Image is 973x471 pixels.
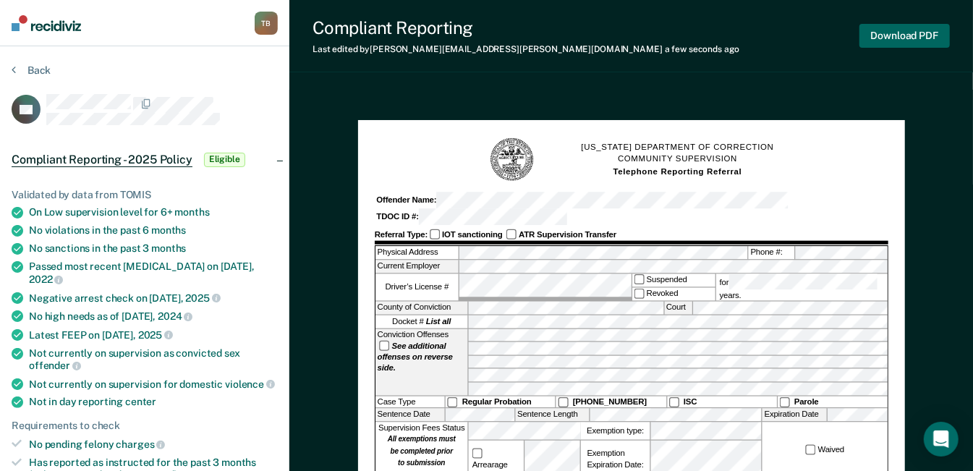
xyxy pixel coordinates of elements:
label: County of Conviction [375,302,467,314]
div: No pending felony [29,438,278,451]
strong: See additional offenses on reverse side. [377,341,452,373]
strong: ISC [683,397,696,407]
input: Suspended [634,274,645,285]
strong: Referral Type: [374,229,427,239]
strong: TDOC ID #: [376,212,418,221]
span: offender [29,360,81,371]
input: [PHONE_NUMBER] [558,397,569,408]
h1: [US_STATE] DEPARTMENT OF CORRECTION COMMUNITY SUPERVISION [581,141,773,179]
input: Revoked [634,289,645,300]
div: Last edited by [PERSON_NAME][EMAIL_ADDRESS][PERSON_NAME][DOMAIN_NAME] [313,44,739,54]
input: for years. [728,273,877,290]
label: Sentence Date [375,409,444,421]
span: 2024 [158,310,192,322]
strong: All exemptions must be completed prior to submission [387,435,455,467]
label: Driver’s License # [375,273,459,301]
div: Latest FEEP on [DATE], [29,328,278,341]
strong: List all [425,317,451,326]
strong: ATR Supervision Transfer [519,229,616,239]
span: Compliant Reporting - 2025 Policy [12,153,192,167]
label: Phone #: [749,247,795,259]
span: months [151,224,186,236]
input: Regular Probation [447,397,458,408]
div: Negative arrest check on [DATE], [29,292,278,305]
div: Case Type [375,396,444,408]
span: violence [225,378,275,390]
input: See additional offenses on reverse side. [379,341,390,352]
div: Conviction Offenses [375,329,467,396]
div: Requirements to check [12,420,278,432]
span: Docket # [392,316,451,327]
strong: Parole [794,397,818,407]
strong: [PHONE_NUMBER] [572,397,646,407]
div: T B [255,12,278,35]
div: Compliant Reporting [313,17,739,38]
label: Physical Address [375,247,459,259]
span: months [175,206,210,218]
input: Arrearage [472,449,483,459]
input: Waived [805,445,816,456]
div: Not in day reporting [29,396,278,408]
label: Expiration Date [762,409,827,421]
span: center [125,396,156,407]
span: 2025 [185,292,220,304]
strong: Offender Name: [376,195,436,205]
span: months [151,242,186,254]
img: TN Seal [489,137,535,183]
span: 2025 [138,329,173,341]
input: IOT sanctioning [429,229,440,240]
label: Court [664,302,692,314]
label: Suspended [632,273,715,287]
div: No high needs as of [DATE], [29,310,278,323]
span: charges [116,438,166,450]
input: ATR Supervision Transfer [506,229,517,240]
div: No violations in the past 6 [29,224,278,237]
img: Recidiviz [12,15,81,31]
label: Waived [803,444,846,456]
div: Validated by data from TOMIS [12,189,278,201]
strong: IOT sanctioning [442,229,503,239]
div: Not currently on supervision for domestic [29,378,278,391]
label: for years. [718,273,885,301]
input: ISC [668,397,679,408]
div: No sanctions in the past 3 [29,242,278,255]
span: a few seconds ago [665,44,739,54]
input: Parole [779,397,790,408]
span: 2022 [29,273,63,285]
div: On Low supervision level for 6+ [29,206,278,218]
button: Back [12,64,51,77]
div: Passed most recent [MEDICAL_DATA] on [DATE], [29,260,278,285]
label: Sentence Length [515,409,589,421]
label: Arrearage [470,448,522,470]
strong: Telephone Reporting Referral [613,167,742,177]
span: Eligible [204,153,245,167]
label: Current Employer [375,260,459,272]
strong: Regular Probation [462,397,531,407]
label: Revoked [632,288,715,301]
button: TB [255,12,278,35]
div: Open Intercom Messenger [924,422,959,457]
div: Not currently on supervision as convicted sex [29,347,278,372]
label: Exemption type: [581,422,650,439]
button: Download PDF [859,24,950,48]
